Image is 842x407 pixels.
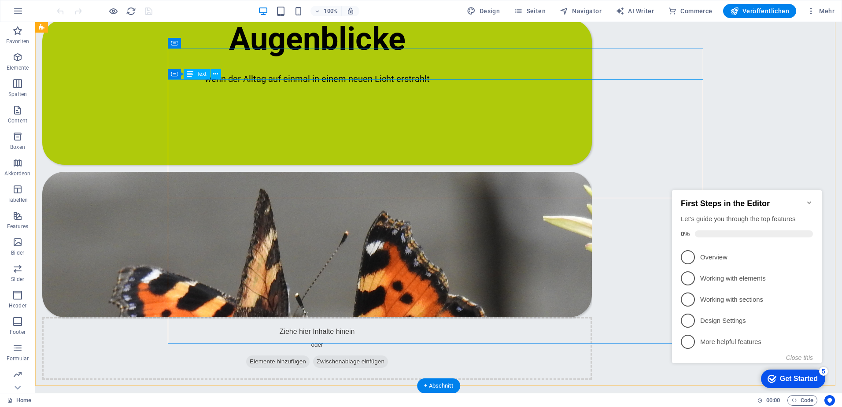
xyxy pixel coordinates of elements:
[4,154,153,175] li: More helpful features
[32,118,137,127] p: Working with sections
[560,7,602,15] span: Navigator
[766,395,780,406] span: 00 00
[791,395,813,406] span: Code
[310,6,342,16] button: 100%
[7,223,28,230] p: Features
[807,7,835,15] span: Mehr
[8,91,27,98] p: Spalten
[7,395,31,406] a: Klick, um Auswahl aufzuheben. Doppelklick öffnet Seitenverwaltung
[126,6,136,16] i: Seite neu laden
[612,4,657,18] button: AI Writer
[92,192,157,211] div: Get Started 5 items remaining, 0% complete
[12,53,26,60] span: 0%
[514,7,546,15] span: Seiten
[616,7,654,15] span: AI Writer
[111,197,149,205] div: Get Started
[137,22,144,29] div: Minimize checklist
[772,397,774,403] span: :
[324,6,338,16] h6: 100%
[118,177,144,184] button: Close this
[7,64,29,71] p: Elemente
[211,333,274,346] span: Elemente hinzufügen
[665,4,716,18] button: Commerce
[12,37,144,46] div: Let's guide you through the top features
[278,333,353,346] span: Zwischenablage einfügen
[8,117,27,124] p: Content
[347,7,355,15] i: Bei Größenänderung Zoomstufe automatisch an das gewählte Gerät anpassen.
[757,395,780,406] h6: Session-Zeit
[32,75,137,85] p: Overview
[32,96,137,106] p: Working with elements
[4,133,153,154] li: Design Settings
[463,4,503,18] button: Design
[730,7,789,15] span: Veröffentlichen
[10,144,25,151] p: Boxen
[6,38,29,45] p: Favoriten
[4,111,153,133] li: Working with sections
[5,381,30,388] p: Marketing
[4,69,153,90] li: Overview
[4,170,30,177] p: Akkordeon
[510,4,549,18] button: Seiten
[7,295,557,358] div: Ziehe hier Inhalte hinein
[824,395,835,406] button: Usercentrics
[32,139,137,148] p: Design Settings
[11,249,25,256] p: Bilder
[108,6,118,16] button: Klicke hier, um den Vorschau-Modus zu verlassen
[126,6,136,16] button: reload
[668,7,713,15] span: Commerce
[467,7,500,15] span: Design
[11,276,25,283] p: Slider
[7,355,29,362] p: Formular
[463,4,503,18] div: Design (Strg+Alt+Y)
[4,90,153,111] li: Working with elements
[12,22,144,31] h2: First Steps in the Editor
[787,395,817,406] button: Code
[197,71,207,77] span: Text
[723,4,796,18] button: Veröffentlichen
[9,302,26,309] p: Header
[151,189,159,198] div: 5
[417,378,460,393] div: + Abschnitt
[803,4,838,18] button: Mehr
[32,160,137,169] p: More helpful features
[10,329,26,336] p: Footer
[556,4,605,18] button: Navigator
[7,196,28,203] p: Tabellen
